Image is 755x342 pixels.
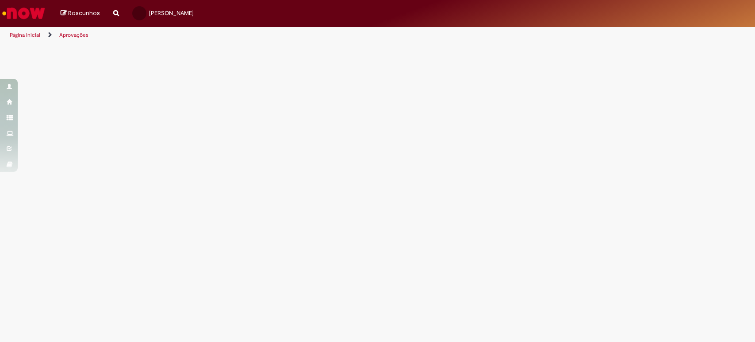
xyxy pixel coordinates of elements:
span: [PERSON_NAME] [149,9,194,17]
span: Rascunhos [68,9,100,17]
a: Aprovações [59,31,88,39]
a: Rascunhos [61,9,100,18]
a: Página inicial [10,31,40,39]
img: ServiceNow [1,4,46,22]
ul: Trilhas de página [7,27,497,43]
